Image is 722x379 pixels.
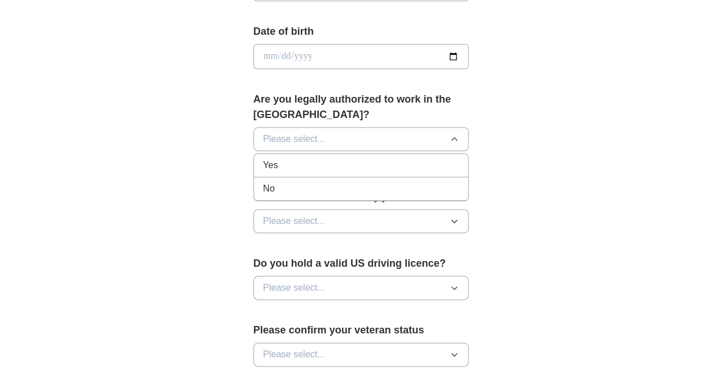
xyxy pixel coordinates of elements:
[263,182,275,195] span: No
[263,214,325,228] span: Please select...
[253,92,469,123] label: Are you legally authorized to work in the [GEOGRAPHIC_DATA]?
[263,158,278,172] span: Yes
[263,348,325,361] span: Please select...
[263,132,325,146] span: Please select...
[253,209,469,233] button: Please select...
[253,343,469,366] button: Please select...
[253,323,469,338] label: Please confirm your veteran status
[253,24,469,39] label: Date of birth
[253,256,469,271] label: Do you hold a valid US driving licence?
[263,281,325,295] span: Please select...
[253,127,469,151] button: Please select...
[253,276,469,300] button: Please select...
